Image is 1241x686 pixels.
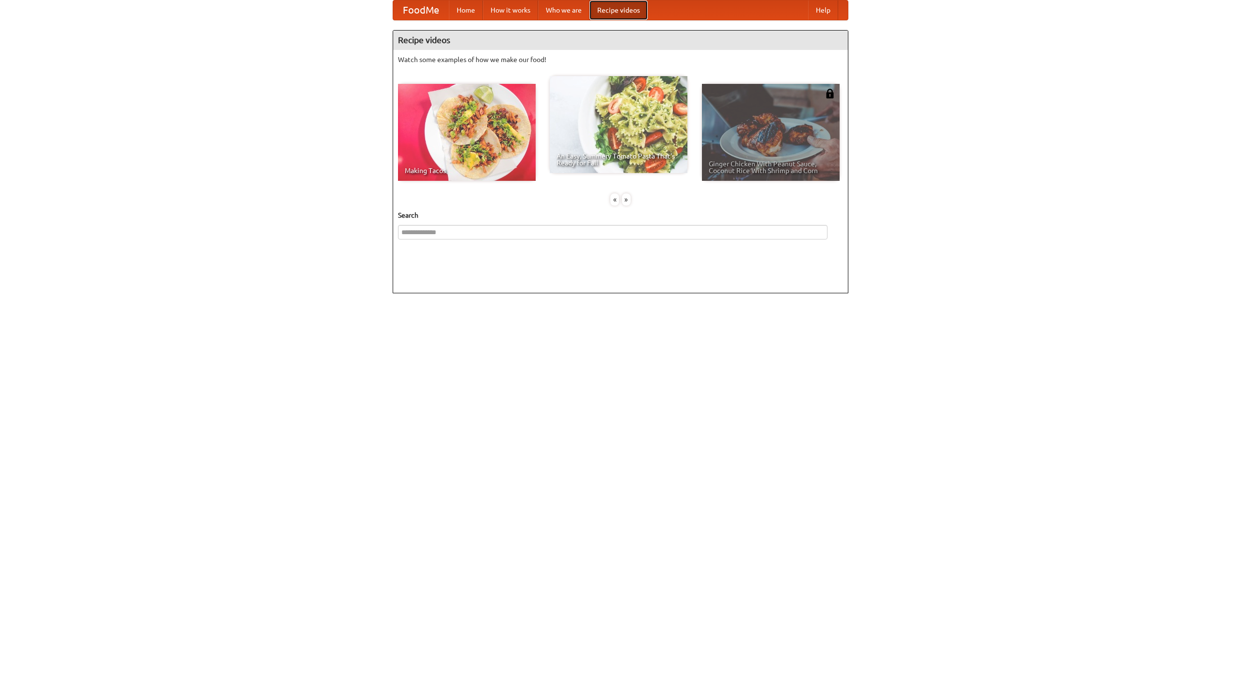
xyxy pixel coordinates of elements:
a: Home [449,0,483,20]
span: Making Tacos [405,167,529,174]
a: Making Tacos [398,84,536,181]
a: How it works [483,0,538,20]
h5: Search [398,210,843,220]
img: 483408.png [825,89,835,98]
a: Recipe videos [589,0,648,20]
div: « [610,193,619,206]
h4: Recipe videos [393,31,848,50]
a: Who we are [538,0,589,20]
p: Watch some examples of how we make our food! [398,55,843,64]
a: Help [808,0,838,20]
a: FoodMe [393,0,449,20]
span: An Easy, Summery Tomato Pasta That's Ready for Fall [557,153,681,166]
div: » [622,193,631,206]
a: An Easy, Summery Tomato Pasta That's Ready for Fall [550,76,687,173]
